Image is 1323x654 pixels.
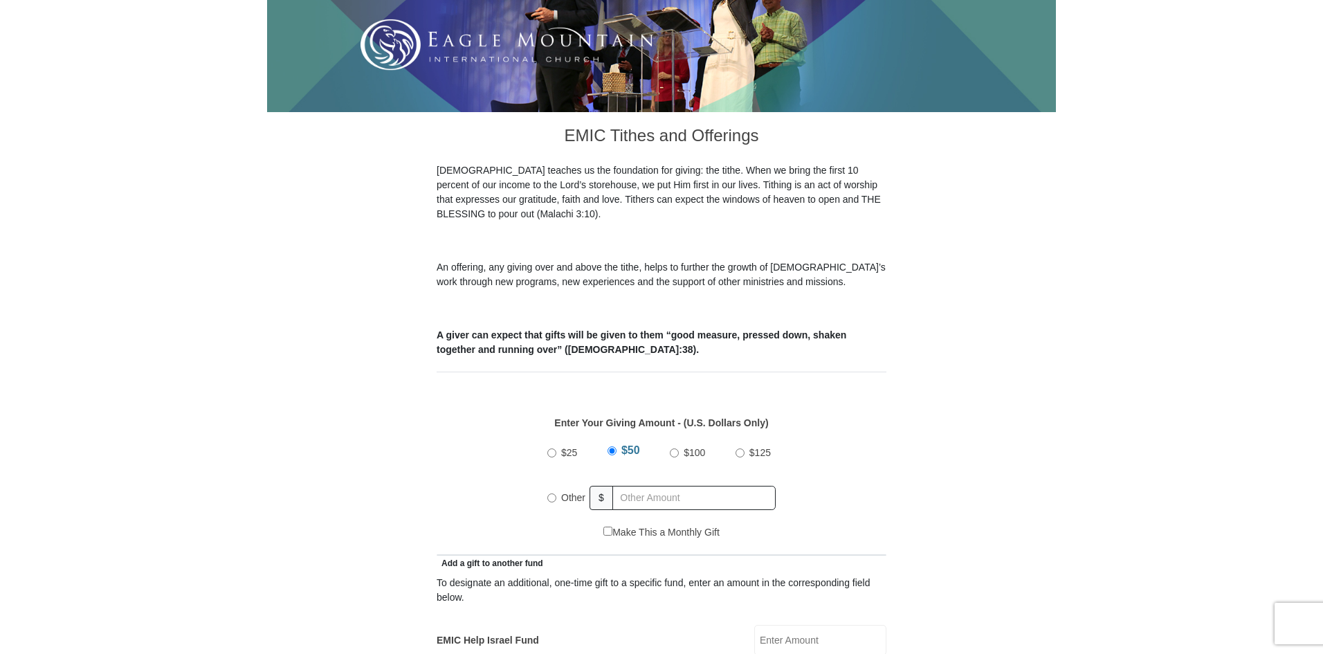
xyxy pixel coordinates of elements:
span: Other [561,492,585,503]
p: [DEMOGRAPHIC_DATA] teaches us the foundation for giving: the tithe. When we bring the first 10 pe... [437,163,886,221]
label: Make This a Monthly Gift [603,525,720,540]
span: $ [590,486,613,510]
strong: Enter Your Giving Amount - (U.S. Dollars Only) [554,417,768,428]
div: To designate an additional, one-time gift to a specific fund, enter an amount in the correspondin... [437,576,886,605]
span: $25 [561,447,577,458]
h3: EMIC Tithes and Offerings [437,112,886,163]
input: Make This a Monthly Gift [603,527,612,536]
span: $100 [684,447,705,458]
p: An offering, any giving over and above the tithe, helps to further the growth of [DEMOGRAPHIC_DAT... [437,260,886,289]
b: A giver can expect that gifts will be given to them “good measure, pressed down, shaken together ... [437,329,846,355]
label: EMIC Help Israel Fund [437,633,539,648]
span: $50 [621,444,640,456]
span: Add a gift to another fund [437,558,543,568]
input: Other Amount [612,486,776,510]
span: $125 [749,447,771,458]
